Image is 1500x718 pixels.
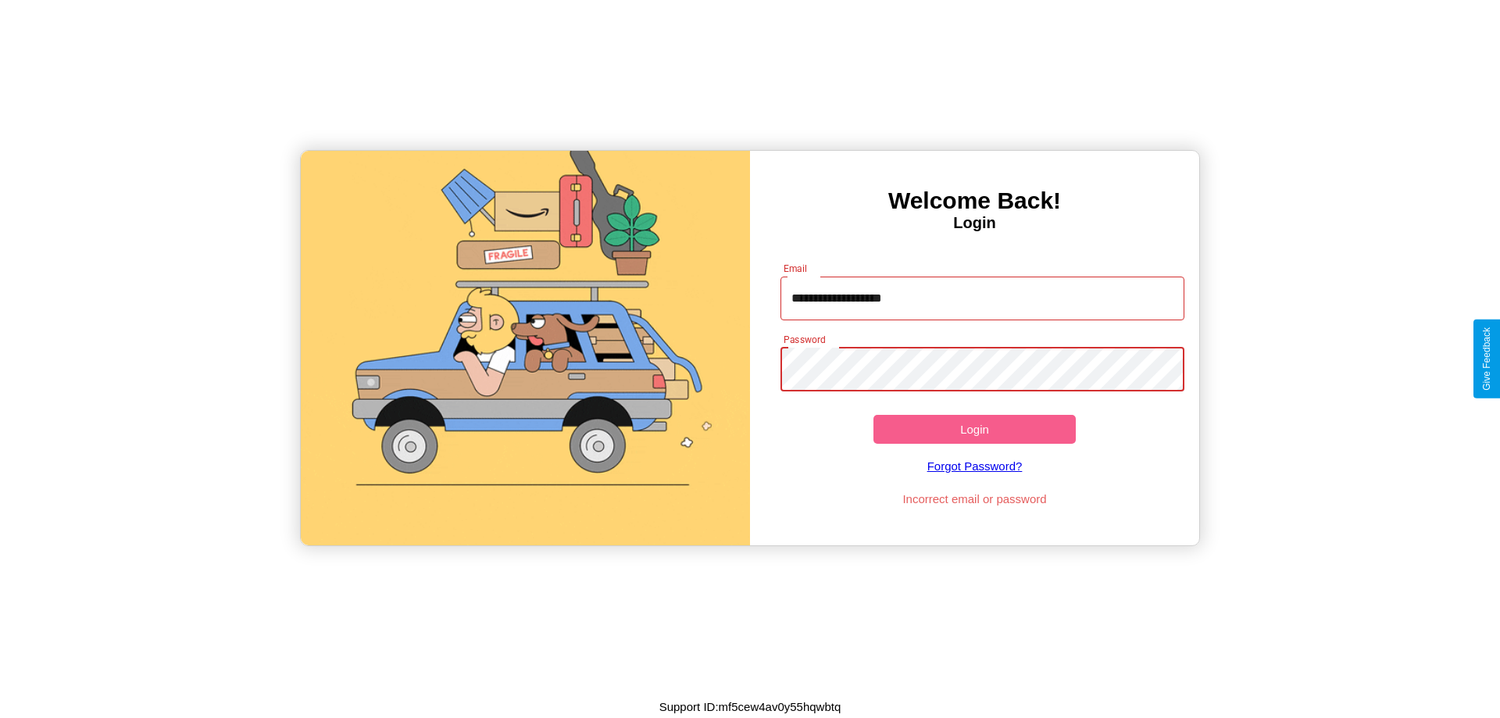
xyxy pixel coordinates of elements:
p: Incorrect email or password [773,488,1177,509]
label: Email [784,262,808,275]
h4: Login [750,214,1199,232]
p: Support ID: mf5cew4av0y55hqwbtq [659,696,841,717]
img: gif [301,151,750,545]
button: Login [873,415,1076,444]
label: Password [784,333,825,346]
a: Forgot Password? [773,444,1177,488]
div: Give Feedback [1481,327,1492,391]
h3: Welcome Back! [750,188,1199,214]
